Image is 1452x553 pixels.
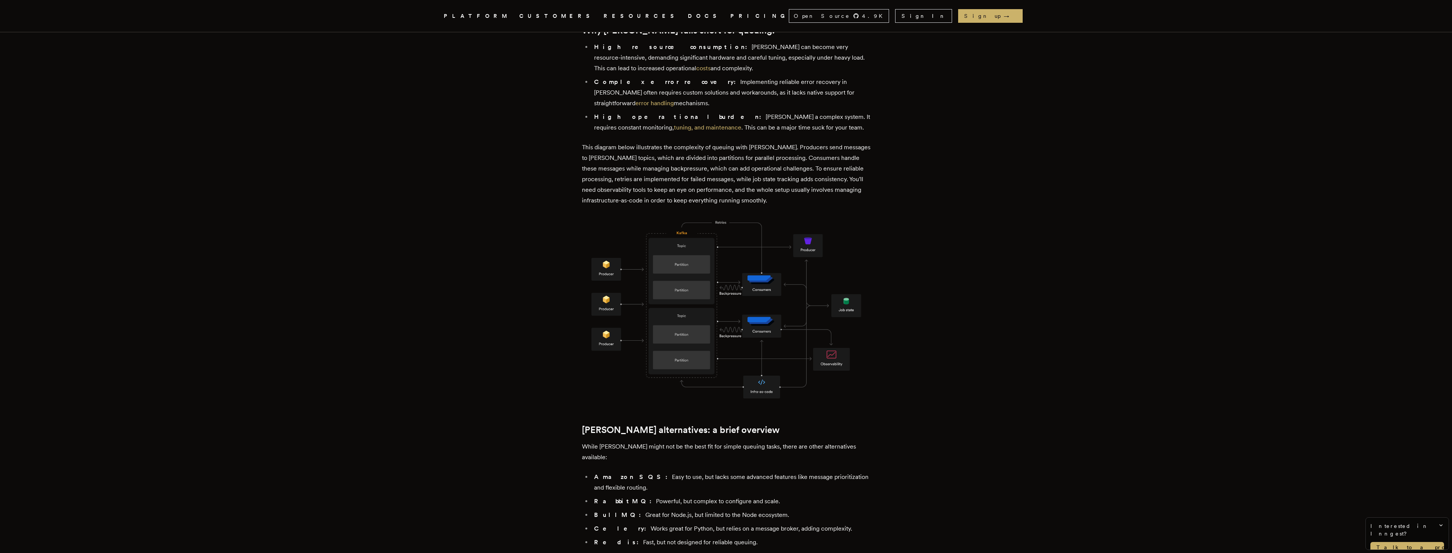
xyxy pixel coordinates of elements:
[688,11,721,21] a: DOCS
[1004,12,1017,20] span: →
[696,65,711,72] a: costs
[794,12,850,20] span: Open Source
[594,43,752,51] strong: High resource consumption:
[592,472,870,493] li: Easy to use, but lacks some advanced features like message prioritization and flexible routing.
[444,11,510,21] button: PLATFORM
[862,12,887,20] span: 4.9 K
[592,77,870,109] li: Implementing reliable error recovery in [PERSON_NAME] often requires custom solutions and workaro...
[592,523,870,534] li: Works great for Python, but relies on a message broker, adding complexity.
[1370,522,1444,537] span: Interested in Inngest?
[635,100,674,107] a: error handling
[594,78,740,85] strong: Complex error recovery:
[592,42,870,74] li: [PERSON_NAME] can become very resource-intensive, demanding significant hardware and careful tuni...
[592,112,870,133] li: [PERSON_NAME] a complex system. It requires constant monitoring, . This can be a major time suck ...
[1370,542,1444,553] a: Talk to a product expert
[592,537,870,548] li: Fast, but not designed for reliable queuing.
[582,142,870,206] p: This diagram below illustrates the complexity of queuing with [PERSON_NAME]. Producers send messa...
[594,498,656,505] strong: RabbitMQ:
[604,11,679,21] button: RESOURCES
[582,441,870,463] p: While [PERSON_NAME] might not be the best fit for simple queuing tasks, there are other alternati...
[958,9,1023,23] a: Sign up
[594,525,651,532] strong: Celery:
[592,496,870,507] li: Powerful, but complex to configure and scale.
[592,510,870,520] li: Great for Node.js, but limited to the Node ecosystem.
[730,11,789,21] a: PRICING
[594,113,766,120] strong: High operational burden:
[895,9,952,23] a: Sign In
[594,539,643,546] strong: Redis:
[582,425,870,435] h2: [PERSON_NAME] alternatives: a brief overview
[594,511,645,518] strong: BullMQ:
[519,11,594,21] a: CUSTOMERS
[594,473,672,480] strong: Amazon SQS:
[674,124,741,131] a: tuning, and maintenance
[582,218,870,400] img: An architecture diagram of a typical Kafka-based system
